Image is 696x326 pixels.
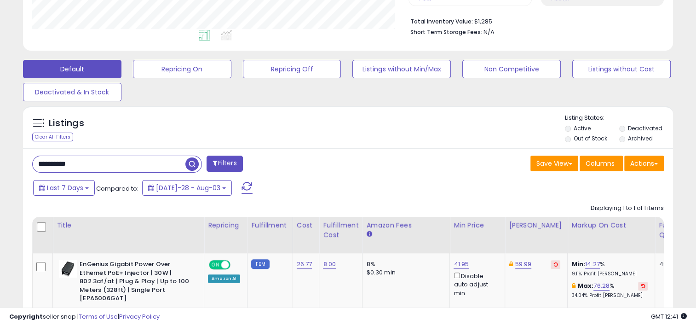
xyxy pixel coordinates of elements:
[571,271,648,277] p: 9.11% Profit [PERSON_NAME]
[571,221,651,230] div: Markup on Cost
[229,261,244,269] span: OFF
[32,133,73,141] div: Clear All Filters
[462,60,561,78] button: Non Competitive
[454,271,498,297] div: Disable auto adjust min
[410,15,657,26] li: $1,285
[133,60,231,78] button: Repricing On
[574,134,607,142] label: Out of Stock
[47,183,83,192] span: Last 7 Days
[628,134,653,142] label: Archived
[210,261,221,269] span: ON
[297,260,312,269] a: 26.77
[659,260,687,268] div: 48
[454,221,501,230] div: Min Price
[585,260,600,269] a: 14.27
[297,221,316,230] div: Cost
[79,312,118,321] a: Terms of Use
[568,217,655,253] th: The percentage added to the cost of goods (COGS) that forms the calculator for Min & Max prices.
[530,156,578,171] button: Save View
[659,221,690,240] div: Fulfillable Quantity
[410,17,472,25] b: Total Inventory Value:
[251,221,288,230] div: Fulfillment
[571,260,585,268] b: Min:
[651,312,687,321] span: 2025-08-11 12:41 GMT
[574,124,591,132] label: Active
[23,60,121,78] button: Default
[571,260,648,277] div: %
[366,221,446,230] div: Amazon Fees
[571,292,648,299] p: 34.04% Profit [PERSON_NAME]
[593,281,610,291] a: 76.28
[96,184,138,193] span: Compared to:
[59,260,77,278] img: 31uLNabvuKL._SL40_.jpg
[366,230,372,239] small: Amazon Fees.
[591,204,664,213] div: Displaying 1 to 1 of 1 items
[454,260,469,269] a: 41.95
[509,221,564,230] div: [PERSON_NAME]
[9,312,43,321] strong: Copyright
[80,260,191,305] b: EnGenius Gigabit Power Over Ethernet PoE+ Injector | 30W | 802.3af/at | Plug & Play | Up to 100 M...
[483,28,494,36] span: N/A
[352,60,451,78] button: Listings without Min/Max
[578,281,594,290] b: Max:
[515,260,532,269] a: 59.99
[119,312,160,321] a: Privacy Policy
[33,180,95,196] button: Last 7 Days
[565,114,673,122] p: Listing States:
[208,274,240,283] div: Amazon AI
[580,156,623,171] button: Columns
[624,156,664,171] button: Actions
[323,221,358,240] div: Fulfillment Cost
[9,313,160,321] div: seller snap | |
[23,83,121,101] button: Deactivated & In Stock
[628,124,662,132] label: Deactivated
[207,156,242,172] button: Filters
[366,268,443,277] div: $0.30 min
[410,28,482,36] b: Short Term Storage Fees:
[49,117,84,130] h5: Listings
[156,183,220,192] span: [DATE]-28 - Aug-03
[572,60,671,78] button: Listings without Cost
[366,260,443,268] div: 8%
[586,159,615,168] span: Columns
[251,259,269,269] small: FBM
[208,221,243,230] div: Repricing
[571,282,648,299] div: %
[243,60,341,78] button: Repricing Off
[57,221,200,230] div: Title
[142,180,232,196] button: [DATE]-28 - Aug-03
[323,260,336,269] a: 8.00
